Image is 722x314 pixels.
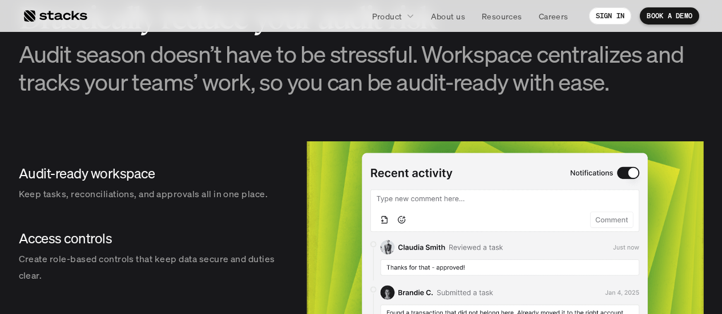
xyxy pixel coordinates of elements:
[431,10,465,22] p: About us
[19,251,284,284] p: Create role-based controls that keep data secure and duties clear.
[647,12,692,20] p: BOOK A DEMO
[539,10,568,22] p: Careers
[640,7,699,25] a: BOOK A DEMO
[589,7,632,25] a: SIGN IN
[532,6,575,26] a: Careers
[135,217,185,225] a: Privacy Policy
[372,10,402,22] p: Product
[19,186,284,202] p: Keep tasks, reconciliations, and approvals all in one place.
[482,10,522,22] p: Resources
[19,40,704,96] h3: Audit season doesn’t have to be stressful. Workspace centralizes and tracks your teams’ work, so ...
[424,6,472,26] a: About us
[596,12,625,20] p: SIGN IN
[19,164,284,183] h4: Audit-ready workspace
[19,229,284,248] h4: Access controls
[475,6,529,26] a: Resources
